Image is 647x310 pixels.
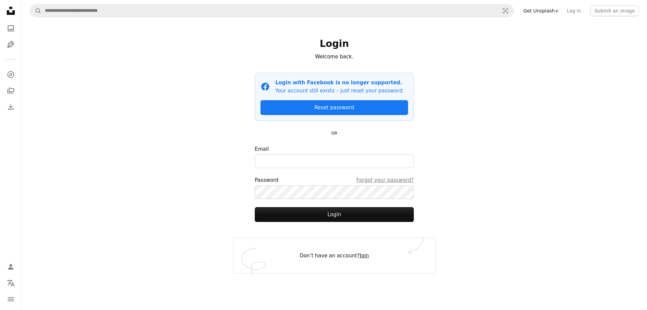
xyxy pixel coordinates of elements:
small: OR [331,131,337,136]
button: Language [4,276,18,290]
form: Find visuals sitewide [30,4,514,18]
input: Email [255,154,414,168]
a: Get Unsplash+ [519,5,563,16]
a: Collections [4,84,18,97]
button: Menu [4,292,18,306]
button: Visual search [497,4,514,17]
a: Forgot your password? [357,176,414,184]
h1: Login [255,38,414,50]
a: Photos [4,22,18,35]
p: Your account still exists – just reset your password. [275,87,404,95]
div: Don’t have an account? [233,238,435,273]
a: Log in [563,5,585,16]
a: Reset password [260,100,408,115]
a: Home — Unsplash [4,4,18,19]
input: PasswordForgot your password? [255,186,414,199]
button: Login [255,207,414,222]
a: Log in / Sign up [4,260,18,274]
a: Illustrations [4,38,18,51]
div: Password [255,176,414,184]
label: Email [255,145,414,168]
a: Explore [4,68,18,81]
button: Submit an image [590,5,639,16]
button: Search Unsplash [30,4,41,17]
a: Download History [4,100,18,114]
p: Welcome back. [255,53,414,61]
p: Login with Facebook is no longer supported. [275,79,404,87]
a: Join [360,253,369,259]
